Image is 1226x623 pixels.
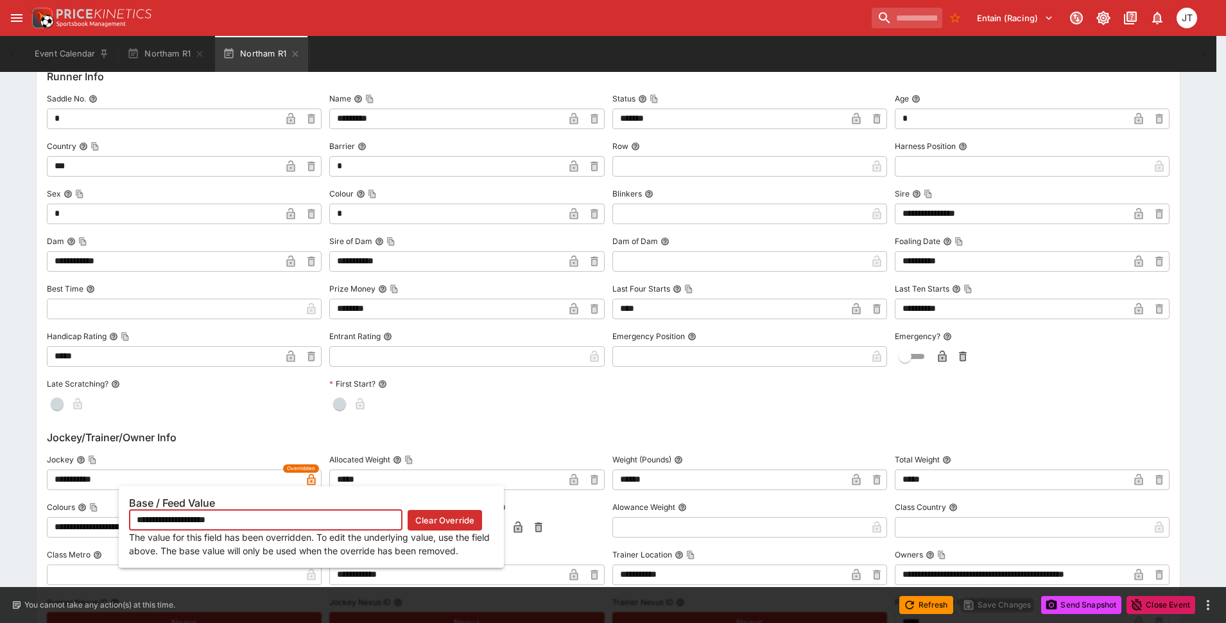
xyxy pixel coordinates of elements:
img: Sportsbook Management [56,21,126,27]
p: Class Country [895,502,946,513]
button: Copy To Clipboard [121,332,130,341]
p: Colour [329,188,354,199]
p: Sex [47,188,61,199]
button: Send Snapshot [1041,596,1121,614]
button: Copy To Clipboard [390,285,399,294]
p: Last Four Starts [612,283,670,294]
button: Refresh [899,596,953,614]
button: open drawer [5,6,28,30]
p: Barrier [329,141,355,152]
button: Copy To Clipboard [963,285,972,294]
div: Josh Tanner [1177,8,1197,28]
button: Copy To Clipboard [924,189,933,198]
button: Notifications [1146,6,1169,30]
button: Copy To Clipboard [368,189,377,198]
p: Weight (Pounds) [612,454,671,465]
p: Total Weight [895,454,940,465]
button: Copy To Clipboard [88,455,97,464]
button: Close Event [1127,596,1195,614]
button: Northam R1 [119,36,212,72]
h6: Base / Feed Value [129,496,494,510]
button: Copy To Clipboard [91,142,99,151]
p: Emergency Position [612,331,685,342]
p: Age [895,93,909,104]
p: Alowance Weight [612,502,675,513]
button: Copy To Clipboard [684,285,693,294]
p: Sire [895,188,910,199]
p: Row [612,141,628,152]
img: PriceKinetics Logo [28,5,54,31]
button: Copy To Clipboard [954,237,963,246]
p: Best Time [47,283,83,294]
button: Copy To Clipboard [937,550,946,559]
button: Connected to PK [1065,6,1088,30]
button: No Bookmarks [945,8,965,28]
button: Josh Tanner [1173,4,1201,32]
p: Entrant Rating [329,331,381,342]
p: The value for this field has been overridden. To edit the underlying value, use the field above. ... [129,531,494,557]
button: Copy To Clipboard [686,550,695,559]
h6: Jockey/Trainer/Owner Info [47,430,1170,445]
button: Toggle light/dark mode [1092,6,1115,30]
p: Name [329,93,351,104]
p: Dam of Dam [612,236,658,247]
p: Last Ten Starts [895,283,949,294]
h6: Runner Info [47,69,1170,84]
p: You cannot take any action(s) at this time. [24,599,175,611]
button: Northam R1 [215,36,308,72]
button: Documentation [1119,6,1142,30]
p: Trainer Location [612,549,672,560]
p: Saddle No. [47,93,86,104]
p: Blinkers [612,188,642,199]
img: PriceKinetics [56,9,151,19]
p: Late Scratching? [47,378,108,389]
p: Sire of Dam [329,236,372,247]
p: Prize Money [329,283,376,294]
p: First Start? [329,378,376,389]
button: Clear Override [408,510,482,531]
button: Copy To Clipboard [89,503,98,512]
input: search [872,8,942,28]
button: Copy To Clipboard [365,94,374,103]
p: Owners [895,549,923,560]
span: Overridden [287,464,315,473]
p: Dam [47,236,64,247]
button: Copy To Clipboard [386,237,395,246]
p: Handicap Rating [47,331,107,342]
button: Copy To Clipboard [78,237,87,246]
p: Jockey [47,454,74,465]
button: Copy To Clipboard [650,94,659,103]
p: Foaling Date [895,236,940,247]
button: Copy To Clipboard [404,455,413,464]
button: Copy To Clipboard [75,189,84,198]
p: Status [612,93,635,104]
p: Class Metro [47,549,91,560]
p: Colours [47,502,75,513]
p: Country [47,141,76,152]
button: more [1200,597,1216,613]
button: Select Tenant [969,8,1061,28]
p: Emergency? [895,331,940,342]
button: Event Calendar [27,36,117,72]
p: Allocated Weight [329,454,390,465]
p: Harness Position [895,141,956,152]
